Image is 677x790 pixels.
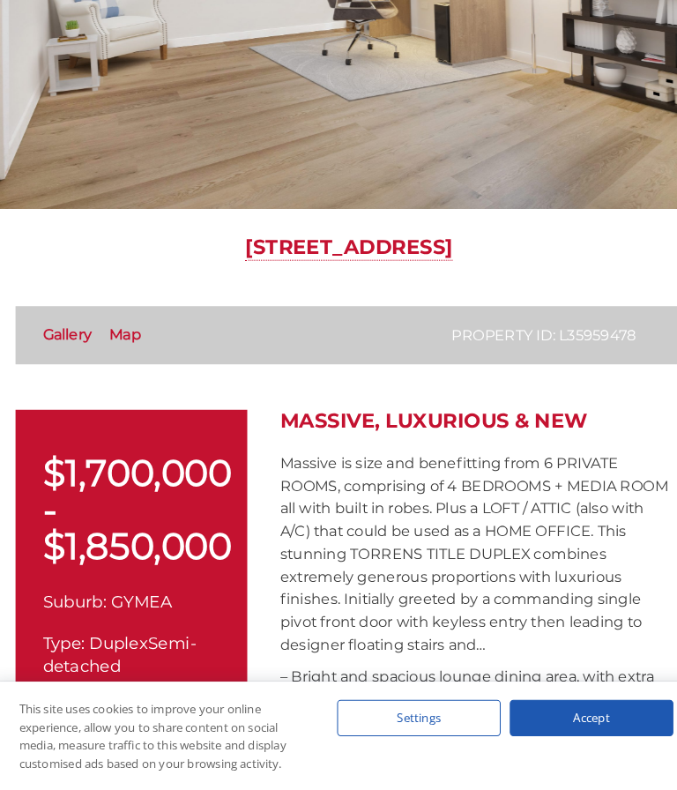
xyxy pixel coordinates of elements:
div: This site uses cookies to improve your online experience, allow you to share content on social me... [21,702,294,772]
div: Accept [497,702,656,737]
span: Suburb: [44,598,106,617]
span: $1,700,000 - $1,850,000 [44,460,227,574]
a: Gallery [44,339,92,356]
div: Settings [330,702,488,737]
a: Map [108,339,139,356]
p: Massive is size and benefitting from 6 PRIVATE ROOMS, comprising of 4 BEDROOMS + MEDIA ROOM all w... [274,461,659,660]
span: GYMEA [110,598,169,617]
p: Property ID: L35959478 [441,338,620,360]
span: Type: [44,637,85,657]
span: DuplexSemi-detached [44,637,193,679]
h2: MASSIVE, LUXURIOUS & NEW [274,421,659,443]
